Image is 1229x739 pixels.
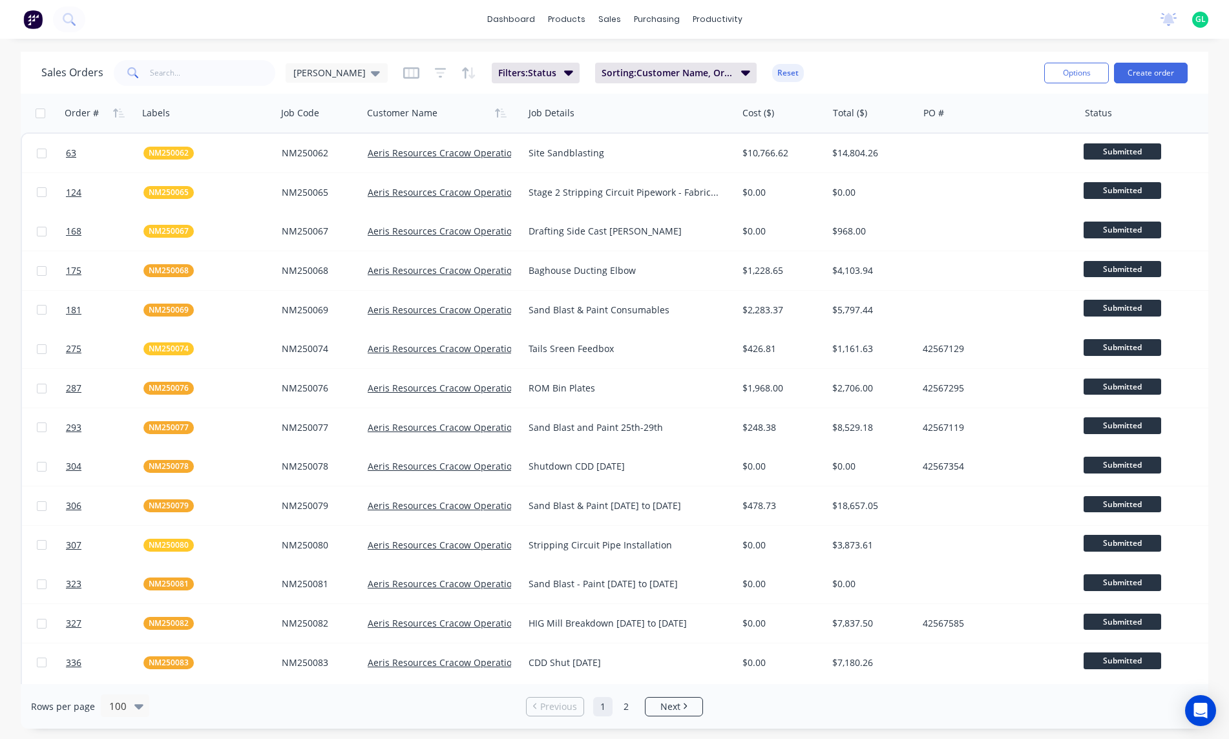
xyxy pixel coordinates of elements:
div: Total ($) [833,107,867,120]
div: $18,657.05 [832,499,909,512]
div: $0.00 [742,460,819,473]
a: Aeris Resources Cracow Operations [368,225,522,237]
div: NM250074 [282,342,353,355]
a: Aeris Resources Cracow Operations [368,578,522,590]
button: Sorting:Customer Name, Order # [595,63,757,83]
div: Job Code [281,107,319,120]
a: Aeris Resources Cracow Operations [368,147,522,159]
div: 42567354 [923,460,1066,473]
span: NM250077 [149,421,189,434]
button: NM250078 [143,460,194,473]
a: 323 [66,565,143,603]
span: NM250067 [149,225,189,238]
span: NM250082 [149,617,189,630]
button: Reset [772,64,804,82]
div: $2,283.37 [742,304,819,317]
div: $0.00 [742,656,819,669]
span: 304 [66,460,81,473]
button: NM250077 [143,421,194,434]
span: Submitted [1084,614,1161,630]
a: Aeris Resources Cracow Operations [368,656,522,669]
span: Submitted [1084,300,1161,316]
span: GL [1195,14,1206,25]
div: $0.00 [742,539,819,552]
span: 175 [66,264,81,277]
span: Submitted [1084,417,1161,433]
div: $426.81 [742,342,819,355]
div: Tails Sreen Feedbox [529,342,722,355]
div: Sand Blast and Paint 25th-29th [529,421,722,434]
div: NM250078 [282,460,353,473]
div: $0.00 [832,460,909,473]
a: 63 [66,134,143,172]
div: $248.38 [742,421,819,434]
a: Page 2 [616,697,636,716]
button: NM250065 [143,186,194,199]
div: $0.00 [742,578,819,590]
div: Sand Blast - Paint [DATE] to [DATE] [529,578,722,590]
div: $0.00 [742,186,819,199]
div: NM250067 [282,225,353,238]
a: 304 [66,447,143,486]
div: purchasing [627,10,686,29]
button: Options [1044,63,1109,83]
div: $1,228.65 [742,264,819,277]
span: NM250081 [149,578,189,590]
button: NM250081 [143,578,194,590]
div: $4,103.94 [832,264,909,277]
h1: Sales Orders [41,67,103,79]
div: $14,804.26 [832,147,909,160]
a: Next page [646,700,702,713]
div: NM250083 [282,656,353,669]
span: Submitted [1084,143,1161,160]
a: 124 [66,173,143,212]
div: $0.00 [742,225,819,238]
span: NM250079 [149,499,189,512]
div: NM250062 [282,147,353,160]
span: NM250080 [149,539,189,552]
span: 323 [66,578,81,590]
div: products [541,10,592,29]
div: Stripping Circuit Pipe Installation [529,539,722,552]
div: NM250069 [282,304,353,317]
span: [PERSON_NAME] [293,66,366,79]
span: NM250078 [149,460,189,473]
div: $7,837.50 [832,617,909,630]
div: $8,529.18 [832,421,909,434]
div: $0.00 [832,578,909,590]
span: 287 [66,382,81,395]
span: Submitted [1084,496,1161,512]
div: Cost ($) [742,107,774,120]
a: dashboard [481,10,541,29]
input: Search... [150,60,276,86]
div: NM250081 [282,578,353,590]
div: Open Intercom Messenger [1185,695,1216,726]
a: Aeris Resources Cracow Operations [368,460,522,472]
a: 337 [66,682,143,721]
span: Submitted [1084,182,1161,198]
button: NM250083 [143,656,194,669]
span: Rows per page [31,700,95,713]
a: 327 [66,604,143,643]
button: Create order [1114,63,1188,83]
span: NM250065 [149,186,189,199]
div: PO # [923,107,944,120]
a: Aeris Resources Cracow Operations [368,421,522,433]
button: NM250062 [143,147,194,160]
a: 175 [66,251,143,290]
button: NM250079 [143,499,194,512]
div: HIG Mill Breakdown [DATE] to [DATE] [529,617,722,630]
span: Next [660,700,680,713]
ul: Pagination [521,697,708,716]
div: CDD Shut [DATE] [529,656,722,669]
a: 293 [66,408,143,447]
button: Filters:Status [492,63,580,83]
a: 168 [66,212,143,251]
span: 336 [66,656,81,669]
div: $0.00 [742,617,819,630]
div: NM250082 [282,617,353,630]
div: $0.00 [832,186,909,199]
a: Aeris Resources Cracow Operations [368,342,522,355]
span: 307 [66,539,81,552]
div: ROM Bin Plates [529,382,722,395]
